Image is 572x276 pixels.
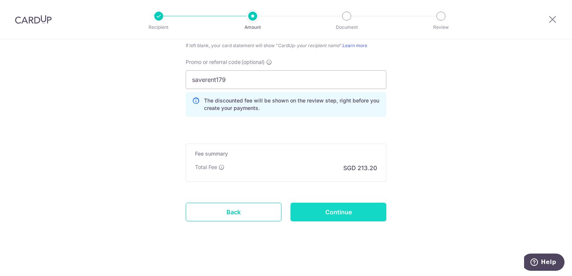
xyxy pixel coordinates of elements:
[15,15,52,24] img: CardUp
[290,203,386,221] input: Continue
[195,163,217,171] p: Total Fee
[225,24,280,31] p: Amount
[413,24,469,31] p: Review
[241,58,265,66] span: (optional)
[186,58,241,66] span: Promo or referral code
[343,163,377,172] p: SGD 213.20
[343,43,367,48] a: Learn more
[297,43,340,48] i: your recipient name
[186,42,386,49] div: If left blank, your card statement will show "CardUp- ".
[319,24,374,31] p: Document
[195,150,377,157] h5: Fee summary
[524,254,565,272] iframe: Opens a widget where you can find more information
[131,24,186,31] p: Recipient
[186,203,282,221] a: Back
[204,97,380,112] p: The discounted fee will be shown on the review step, right before you create your payments.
